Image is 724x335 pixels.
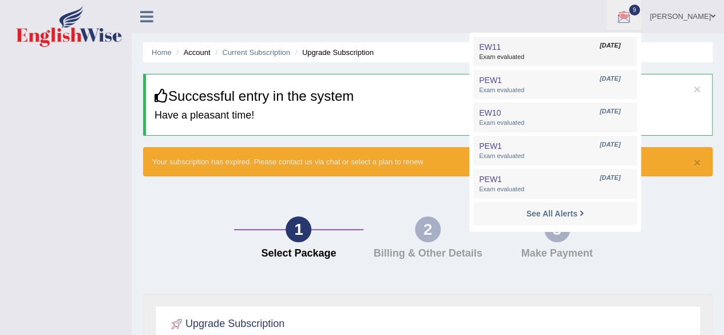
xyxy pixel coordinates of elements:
li: Account [173,47,210,58]
h4: Make Payment [498,248,616,259]
span: [DATE] [600,41,620,50]
h4: Billing & Other Details [369,248,487,259]
strong: See All Alerts [526,209,577,218]
span: Exam evaluated [479,53,631,62]
span: [DATE] [600,107,620,116]
div: 1 [286,216,311,242]
span: Exam evaluated [479,152,631,161]
a: PEW1 [DATE] Exam evaluated [476,139,634,163]
a: PEW1 [DATE] Exam evaluated [476,172,634,196]
div: Your subscription has expired. Please contact us via chat or select a plan to renew [143,147,713,176]
span: Exam evaluated [479,185,631,194]
span: EW10 [479,108,501,117]
span: PEW1 [479,141,502,151]
a: EW10 [DATE] Exam evaluated [476,105,634,129]
li: Upgrade Subscription [292,47,374,58]
button: × [694,83,701,95]
span: PEW1 [479,175,502,184]
span: PEW1 [479,76,502,85]
span: [DATE] [600,174,620,183]
span: Exam evaluated [479,86,631,95]
span: [DATE] [600,74,620,84]
a: PEW1 [DATE] Exam evaluated [476,73,634,97]
h2: Upgrade Subscription [168,316,284,333]
span: 9 [629,5,640,15]
a: Current Subscription [222,48,290,57]
h3: Successful entry in the system [155,89,703,104]
a: See All Alerts [523,207,587,220]
h4: Have a pleasant time! [155,110,703,121]
a: EW11 [DATE] Exam evaluated [476,40,634,64]
button: × [694,156,701,168]
h4: Select Package [240,248,358,259]
span: Exam evaluated [479,119,631,128]
span: EW11 [479,42,501,52]
a: Home [152,48,172,57]
div: 2 [415,216,441,242]
span: [DATE] [600,140,620,149]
